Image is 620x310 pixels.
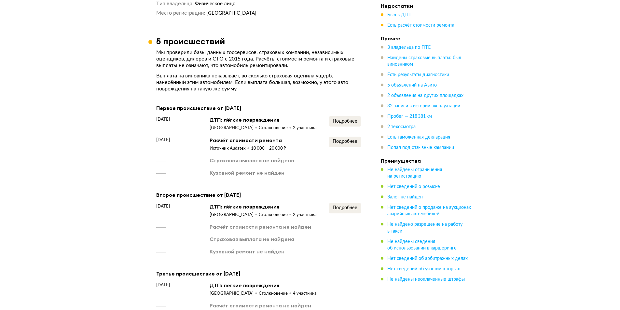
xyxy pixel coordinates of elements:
span: Есть результаты диагностики [387,73,449,77]
span: Подробнее [333,139,357,144]
span: [DATE] [156,203,170,209]
span: [DATE] [156,282,170,288]
span: Не найдены сведения об использовании в каршеринге [387,239,457,250]
div: ДТП: лёгкие повреждения [210,282,317,289]
span: Есть расчёт стоимости ремонта [387,23,454,28]
span: 3 владельца по ПТС [387,45,431,50]
div: Первое происшествие от [DATE] [156,104,361,112]
div: ДТП: лёгкие повреждения [210,116,317,123]
div: Расчёт стоимости ремонта не найден [210,302,311,309]
span: Залог не найден [387,195,423,199]
div: Кузовной ремонт не найден [210,248,284,255]
button: Подробнее [329,116,361,127]
h4: Недостатки [381,3,472,9]
div: Третье происшествие от [DATE] [156,269,361,278]
div: Источник Audatex [210,146,251,152]
div: Страховая выплата не найдена [210,157,294,164]
span: 32 записи в истории эксплуатации [387,104,460,108]
span: Был в ДТП [387,13,411,17]
dt: Тип владельца [156,0,194,7]
div: [GEOGRAPHIC_DATA] [210,291,259,297]
div: ДТП: лёгкие повреждения [210,203,317,210]
span: Нет сведений о розыске [387,184,440,189]
div: 2 участника [293,125,317,131]
h4: Прочее [381,35,472,42]
span: Нет сведений об арбитражных делах [387,256,468,261]
span: Пробег — 218 381 км [387,114,432,119]
span: Попал под отзывные кампании [387,145,454,150]
div: Столкновение [259,291,293,297]
span: 2 объявления на других площадках [387,93,463,98]
div: 10 000 – 20 000 ₽ [251,146,286,152]
span: Подробнее [333,206,357,210]
span: [GEOGRAPHIC_DATA] [206,11,256,16]
span: Есть таможенная декларация [387,135,450,140]
span: 5 объявлений на Авито [387,83,437,88]
div: Страховая выплата не найдена [210,236,294,243]
button: Подробнее [329,137,361,147]
div: Столкновение [259,125,293,131]
p: Мы проверили базы данных госсервисов, страховых компаний, независимых оценщиков, дилеров и СТО с ... [156,49,361,69]
div: 4 участника [293,291,317,297]
div: 2 участника [293,212,317,218]
span: Нет сведений о продаже на аукционах аварийных автомобилей [387,205,471,216]
div: Второе происшествие от [DATE] [156,191,361,199]
div: Столкновение [259,212,293,218]
span: Не найдены ограничения на регистрацию [387,168,442,179]
div: Расчёт стоимости ремонта не найден [210,223,311,230]
span: [DATE] [156,116,170,123]
div: [GEOGRAPHIC_DATA] [210,125,259,131]
div: Расчёт стоимости ремонта [210,137,286,144]
span: Не найдено разрешение на работу в такси [387,222,462,233]
span: Физическое лицо [195,1,236,6]
button: Подробнее [329,203,361,213]
p: Выплата на виновника показывает, во сколько страховая оценила ущерб, нанесённый этим автомобилем.... [156,73,361,92]
div: Кузовной ремонт не найден [210,169,284,176]
span: 2 техосмотра [387,125,416,129]
h3: 5 происшествий [156,36,225,46]
div: [GEOGRAPHIC_DATA] [210,212,259,218]
span: Найдены страховые выплаты: был виновником [387,56,461,67]
dt: Место регистрации [156,10,205,17]
span: Не найдены неоплаченные штрафы [387,277,465,281]
span: Подробнее [333,119,357,124]
span: [DATE] [156,137,170,143]
h4: Преимущества [381,157,472,164]
span: Нет сведений об участии в торгах [387,266,460,271]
